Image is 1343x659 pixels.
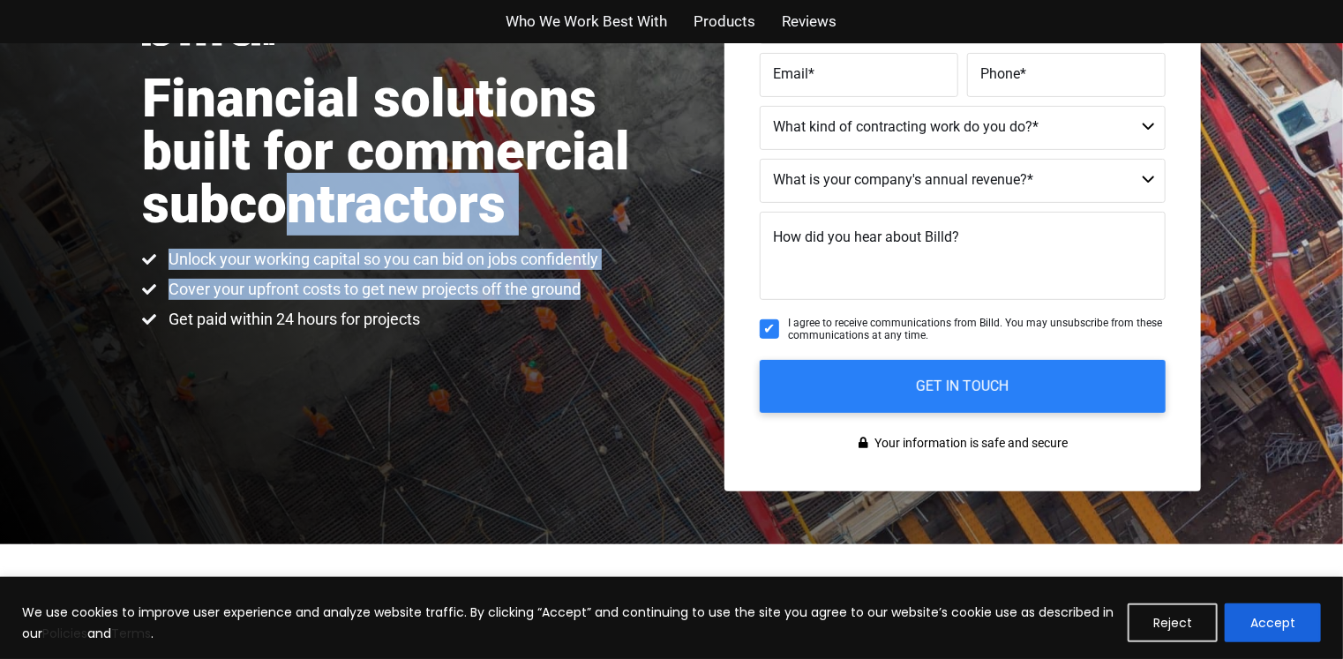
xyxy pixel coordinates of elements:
a: Products [694,9,756,34]
span: Email [773,65,808,82]
a: Reviews [783,9,837,34]
h1: Financial solutions built for commercial subcontractors [142,72,671,231]
button: Accept [1225,603,1321,642]
a: Policies [42,625,87,642]
a: Terms [111,625,151,642]
span: Your information is safe and secure [871,431,1069,456]
span: Phone [980,65,1020,82]
button: Reject [1128,603,1218,642]
span: Cover your upfront costs to get new projects off the ground [164,279,581,300]
span: I agree to receive communications from Billd. You may unsubscribe from these communications at an... [788,317,1166,342]
input: I agree to receive communications from Billd. You may unsubscribe from these communications at an... [760,319,779,339]
span: Unlock your working capital so you can bid on jobs confidently [164,249,598,270]
p: We use cookies to improve user experience and analyze website traffic. By clicking “Accept” and c... [22,602,1114,644]
span: How did you hear about Billd? [773,228,959,245]
input: GET IN TOUCH [760,360,1166,413]
a: Who We Work Best With [506,9,668,34]
span: Get paid within 24 hours for projects [164,309,420,330]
